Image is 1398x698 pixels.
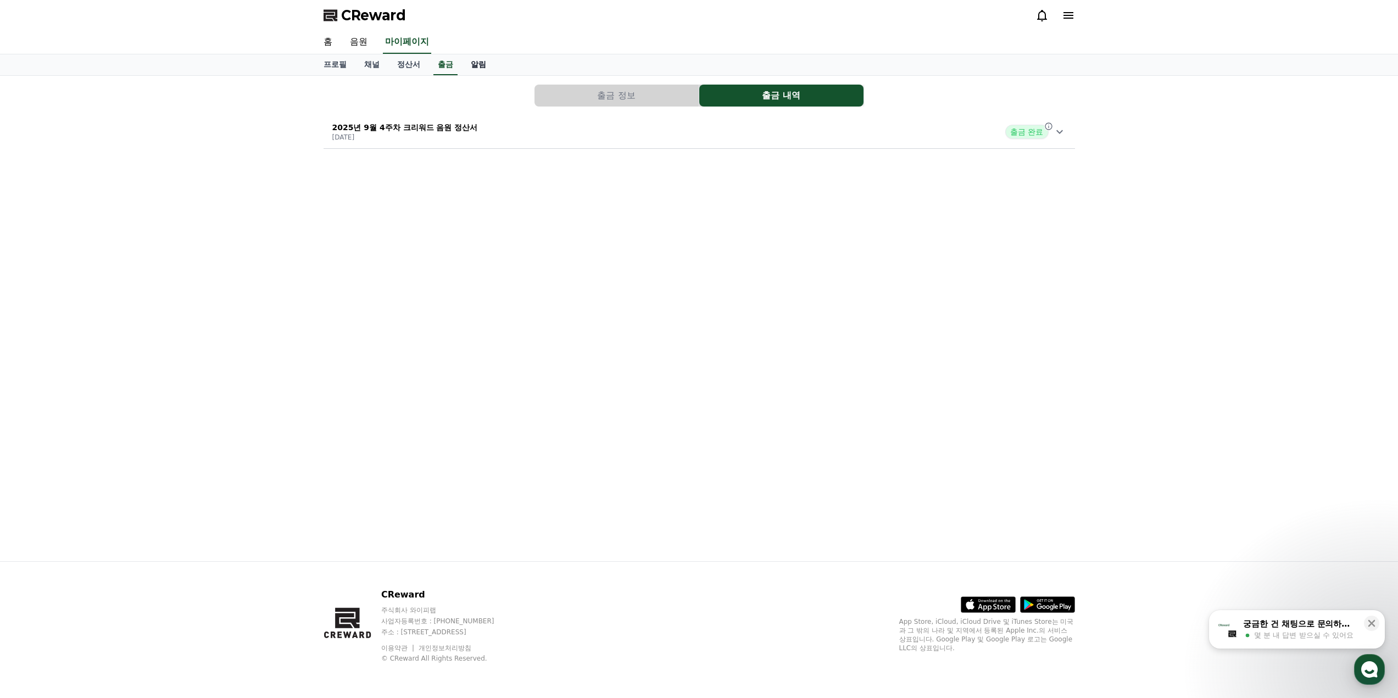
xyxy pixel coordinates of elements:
button: 출금 내역 [699,85,864,107]
a: 채널 [355,54,388,75]
p: 2025년 9월 4주차 크리워드 음원 정산서 [332,122,478,133]
a: 이용약관 [381,644,416,652]
a: 출금 [433,54,458,75]
a: 홈 [3,348,73,376]
a: 프로필 [315,54,355,75]
p: 사업자등록번호 : [PHONE_NUMBER] [381,617,515,626]
span: 대화 [101,365,114,374]
a: 홈 [315,31,341,54]
p: App Store, iCloud, iCloud Drive 및 iTunes Store는 미국과 그 밖의 나라 및 지역에서 등록된 Apple Inc.의 서비스 상표입니다. Goo... [899,617,1075,652]
button: 2025년 9월 4주차 크리워드 음원 정산서 [DATE] 출금 완료 [324,115,1075,149]
span: 설정 [170,365,183,373]
a: 마이페이지 [383,31,431,54]
p: 주소 : [STREET_ADDRESS] [381,628,515,636]
a: 알림 [462,54,495,75]
button: 출금 정보 [534,85,699,107]
a: CReward [324,7,406,24]
a: 정산서 [388,54,429,75]
a: 음원 [341,31,376,54]
a: 설정 [142,348,211,376]
span: 홈 [35,365,41,373]
p: [DATE] [332,133,478,142]
p: CReward [381,588,515,601]
a: 개인정보처리방침 [419,644,471,652]
span: 출금 완료 [1005,125,1048,139]
span: CReward [341,7,406,24]
p: © CReward All Rights Reserved. [381,654,515,663]
a: 대화 [73,348,142,376]
p: 주식회사 와이피랩 [381,606,515,615]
